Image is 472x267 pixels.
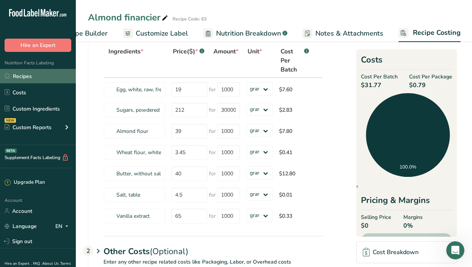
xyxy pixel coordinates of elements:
[356,241,457,263] a: Cost Breakdown
[361,213,391,221] span: Selling Price
[88,11,169,24] div: Almond financier
[315,28,383,39] span: Notes & Attachments
[5,39,71,52] button: Hire an Expert
[403,221,423,230] span: 0%
[5,179,45,186] div: Upgrade Plan
[367,236,400,245] span: Gross Profit
[276,78,314,99] td: $7.60
[276,99,314,120] td: $2.83
[173,47,204,56] div: Price($)
[446,241,464,259] iframe: Intercom live chat
[62,28,108,39] span: Recipe Builder
[398,24,461,42] a: Recipe Costing
[403,213,423,221] span: Margins
[439,236,446,245] span: $0
[209,106,216,114] span: for
[213,47,238,56] span: Amount
[150,246,188,257] span: (Optional)
[83,246,93,256] div: 2
[363,248,419,257] div: Cost Breakdown
[5,261,31,266] a: Hire an Expert .
[281,47,303,74] span: Cost Per Batch
[413,28,461,38] span: Recipe Costing
[276,163,314,184] td: $12.80
[276,142,314,163] td: $0.41
[361,194,452,210] div: Pricing & Margins
[303,25,383,42] a: Notes & Attachments
[361,54,452,70] h2: Costs
[123,25,188,42] a: Customize Label
[5,118,16,123] div: NEW
[276,120,314,142] td: $7.80
[209,170,216,178] span: for
[103,236,323,258] div: Other Costs
[276,205,314,226] td: $0.33
[361,73,398,81] span: Cost Per Batch
[209,127,216,135] span: for
[276,184,314,205] td: $0.01
[209,191,216,199] span: for
[203,25,287,42] a: Nutrition Breakdown
[136,28,188,39] span: Customize Label
[33,261,42,266] a: FAQ .
[336,184,358,188] span: Ingredients
[108,47,143,56] span: Ingredients
[48,25,108,42] a: Recipe Builder
[248,47,262,56] span: Unit
[172,16,207,22] div: Recipe Code: 63
[5,123,52,131] div: Custom Reports
[42,261,60,266] a: About Us .
[209,148,216,156] span: for
[409,73,452,81] span: Cost Per Package
[55,222,71,231] div: EN
[209,212,216,220] span: for
[361,81,398,90] span: $31.77
[361,221,391,230] span: $0
[409,81,452,90] span: $0.79
[216,28,281,39] span: Nutrition Breakdown
[5,148,17,153] div: BETA
[5,220,37,233] a: Language
[209,86,216,94] span: for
